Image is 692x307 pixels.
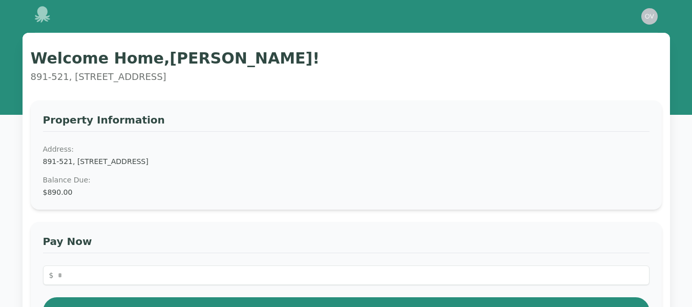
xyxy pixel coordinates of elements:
[43,234,649,253] h3: Pay Now
[31,70,662,84] p: 891-521, [STREET_ADDRESS]
[43,175,649,185] dt: Balance Due :
[43,144,649,154] dt: Address:
[43,156,649,167] dd: 891-521, [STREET_ADDRESS]
[31,49,662,68] h1: Welcome Home, [PERSON_NAME] !
[43,187,649,197] dd: $890.00
[43,113,649,132] h3: Property Information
